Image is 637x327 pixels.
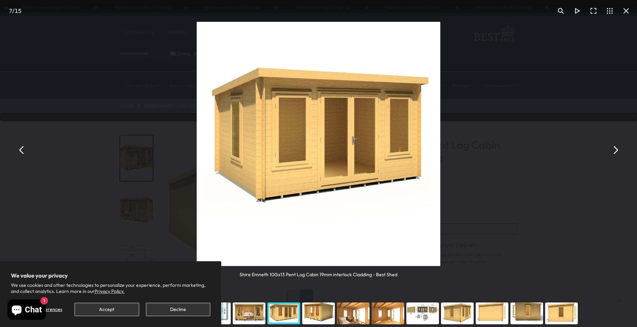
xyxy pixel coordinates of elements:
p: We use cookies and other technologies to personalize your experience, perform marketing, and coll... [11,282,210,294]
div: / [3,3,27,19]
button: Close [618,3,634,19]
a: Privacy Policy. [95,288,125,294]
button: Toggle thumbnails [602,3,618,19]
button: Next [607,142,623,158]
h2: We value your privacy [11,272,210,279]
inbox-online-store-chat: Shopify online store chat [5,299,48,322]
div: Shire Emneth 10Gx13 Pent Log Cabin 19mm interlock Cladding - Best Shed [240,266,397,278]
button: Accept [75,303,139,316]
span: 7 [9,7,12,14]
button: Decline [146,303,210,316]
span: 15 [15,7,21,14]
button: Previous [14,142,30,158]
button: Toggle zoom level [553,3,569,19]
